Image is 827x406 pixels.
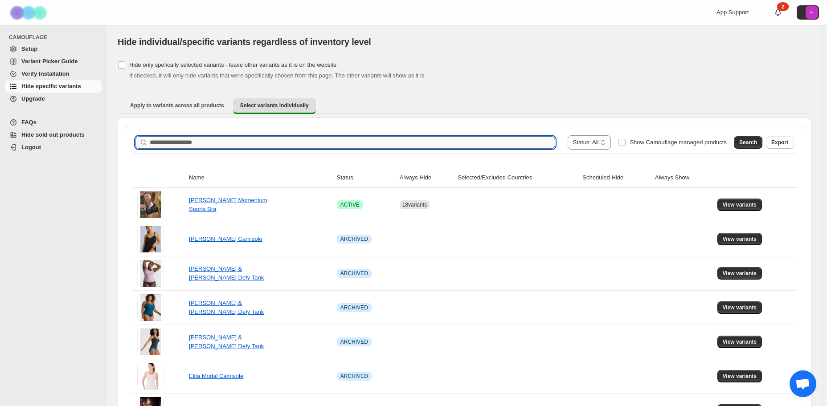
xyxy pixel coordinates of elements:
[771,139,788,146] span: Export
[717,233,762,245] button: View variants
[189,373,243,379] a: Elita Modal Camisole
[723,270,757,277] span: View variants
[797,5,819,20] button: Avatar with initials F
[340,201,360,208] span: ACTIVE
[580,168,652,188] th: Scheduled Hide
[811,10,814,15] text: F
[777,2,789,11] div: 2
[21,95,45,102] span: Upgrade
[21,119,37,126] span: FAQs
[716,9,749,16] span: App Support
[766,136,794,149] button: Export
[723,201,757,208] span: View variants
[723,373,757,380] span: View variants
[630,139,727,146] span: Show Camouflage managed products
[7,0,52,25] img: Camouflage
[717,301,762,314] button: View variants
[723,338,757,345] span: View variants
[723,304,757,311] span: View variants
[340,304,368,311] span: ARCHIVED
[455,168,580,188] th: Selected/Excluded Countries
[340,373,368,380] span: ARCHIVED
[129,61,336,68] span: Hide only spefically selected variants - leave other variants as it is on the website
[21,83,81,89] span: Hide specific variants
[806,6,818,19] span: Avatar with initials F
[123,98,231,113] button: Apply to variants across all products
[717,267,762,280] button: View variants
[5,80,102,93] a: Hide specific variants
[130,102,224,109] span: Apply to variants across all products
[189,265,264,281] a: [PERSON_NAME] & [PERSON_NAME] Defy Tank
[5,68,102,80] a: Verify Installation
[790,370,816,397] div: Open chat
[189,300,264,315] a: [PERSON_NAME] & [PERSON_NAME] Defy Tank
[397,168,455,188] th: Always Hide
[5,93,102,105] a: Upgrade
[21,45,37,52] span: Setup
[5,129,102,141] a: Hide sold out products
[739,139,757,146] span: Search
[9,34,102,41] span: CAMOUFLAGE
[186,168,334,188] th: Name
[5,116,102,129] a: FAQs
[233,98,316,114] button: Select variants individually
[652,168,715,188] th: Always Show
[5,141,102,154] a: Logout
[340,338,368,345] span: ARCHIVED
[21,70,70,77] span: Verify Installation
[734,136,762,149] button: Search
[189,334,264,349] a: [PERSON_NAME] & [PERSON_NAME] Defy Tank
[717,370,762,382] button: View variants
[717,336,762,348] button: View variants
[774,8,782,17] a: 2
[129,72,426,79] span: If checked, it will only hide variants that were specifically chosen from this page. The other va...
[118,37,371,47] span: Hide individual/specific variants regardless of inventory level
[21,58,78,65] span: Variant Picker Guide
[402,202,427,208] span: 18 variants
[21,144,41,150] span: Logout
[240,102,309,109] span: Select variants individually
[340,235,368,243] span: ARCHIVED
[5,55,102,68] a: Variant Picker Guide
[717,199,762,211] button: View variants
[5,43,102,55] a: Setup
[334,168,397,188] th: Status
[189,235,262,242] a: [PERSON_NAME] Camisole
[340,270,368,277] span: ARCHIVED
[21,131,85,138] span: Hide sold out products
[189,197,267,212] a: [PERSON_NAME] Momentum Sports Bra
[723,235,757,243] span: View variants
